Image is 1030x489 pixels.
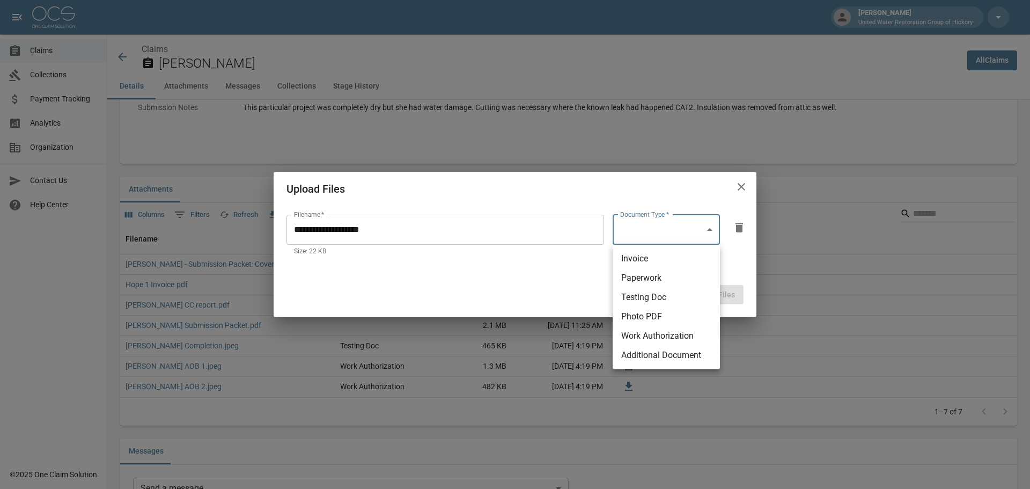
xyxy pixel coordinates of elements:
li: Photo PDF [613,307,720,326]
li: Testing Doc [613,288,720,307]
li: Work Authorization [613,326,720,346]
li: Invoice [613,249,720,268]
li: Additional Document [613,346,720,365]
li: Paperwork [613,268,720,288]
